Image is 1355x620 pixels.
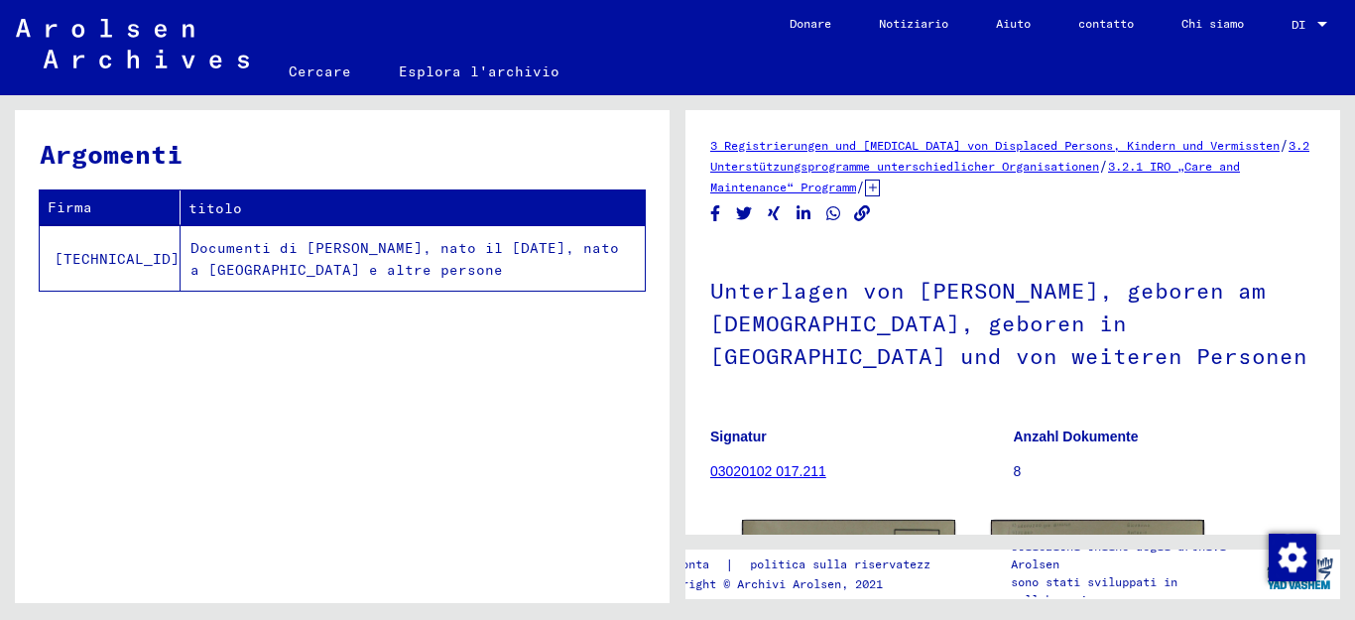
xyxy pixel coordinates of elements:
button: Copy link [852,201,873,226]
a: Cercare [265,48,375,95]
img: yv_logo.png [1263,549,1337,598]
a: Esplora l'archivio [375,48,583,95]
font: Documenti di [PERSON_NAME], nato il [DATE], nato a [GEOGRAPHIC_DATA] e altre persone [190,239,619,280]
font: Argomenti [40,138,183,171]
font: titolo [188,199,242,217]
img: Modifica consenso [1269,534,1316,581]
font: DI [1292,17,1305,32]
font: [TECHNICAL_ID] [55,250,180,268]
span: / [1099,157,1108,175]
a: 03020102 017.211 [710,463,826,479]
font: Esplora l'archivio [399,62,559,80]
b: Signatur [710,429,767,444]
button: Share on Twitter [734,201,755,226]
font: sono stati sviluppati in collaborazione con [1011,574,1177,607]
font: Donare [790,16,831,31]
a: politica sulla riservatezza [734,555,961,575]
font: | [725,556,734,573]
button: Share on WhatsApp [823,201,844,226]
span: / [1280,136,1289,154]
button: Share on LinkedIn [794,201,814,226]
button: Share on Xing [764,201,785,226]
font: Aiuto [996,16,1031,31]
font: contatto [1078,16,1134,31]
font: Cercare [289,62,351,80]
span: / [856,178,865,195]
p: 8 [1014,461,1316,482]
b: Anzahl Dokumente [1014,429,1139,444]
a: 3 Registrierungen und [MEDICAL_DATA] von Displaced Persons, Kindern und Vermissten [710,138,1280,153]
font: politica sulla riservatezza [750,557,937,571]
font: Chi siamo [1181,16,1244,31]
font: Notiziario [879,16,948,31]
img: Arolsen_neg.svg [16,19,249,68]
h1: Unterlagen von [PERSON_NAME], geboren am [DEMOGRAPHIC_DATA], geboren in [GEOGRAPHIC_DATA] und von... [710,245,1315,398]
button: Share on Facebook [705,201,726,226]
font: Firma [48,198,92,216]
a: impronta [654,555,725,575]
font: Copyright © Archivi Arolsen, 2021 [654,576,883,591]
